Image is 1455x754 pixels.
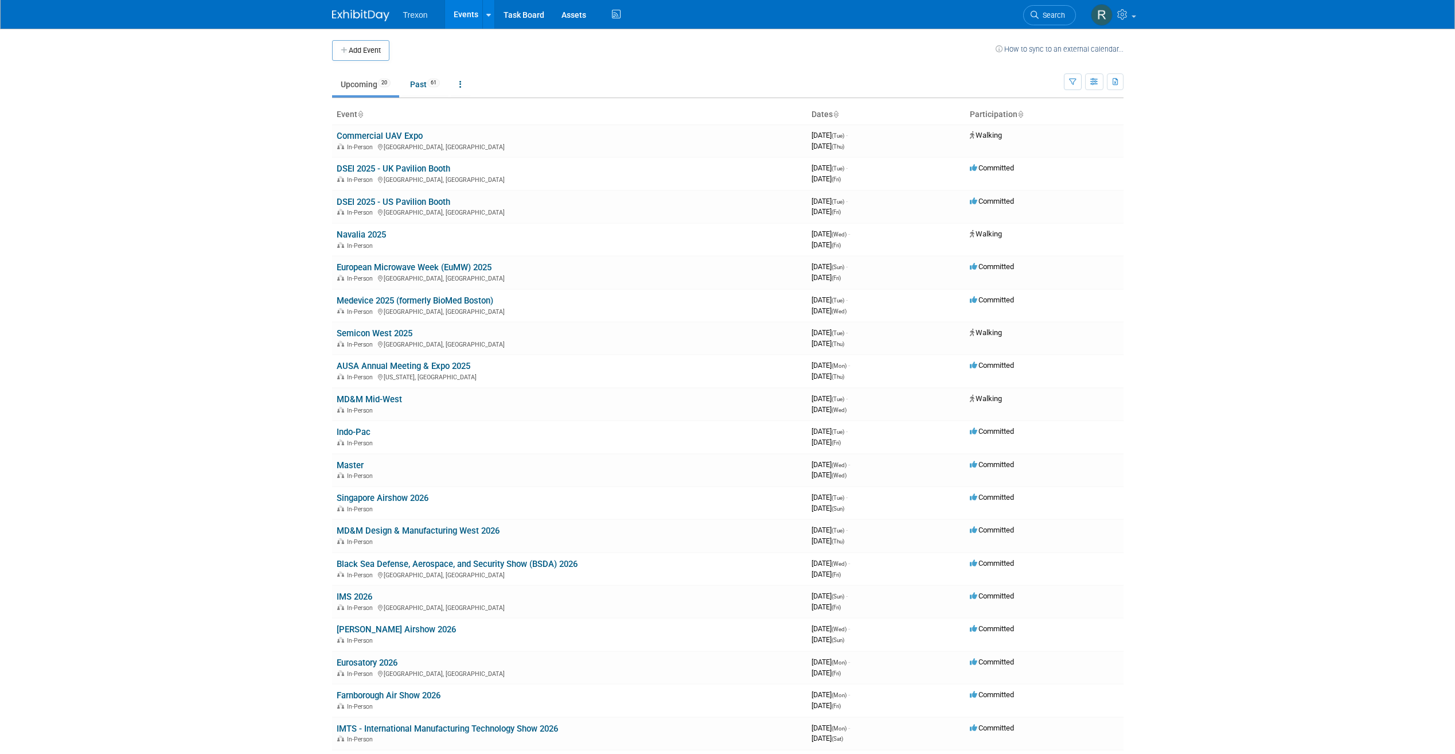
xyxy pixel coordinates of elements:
span: In-Person [347,538,376,546]
span: [DATE] [812,131,848,139]
img: In-Person Event [337,275,344,281]
span: Walking [970,394,1002,403]
span: - [846,197,848,205]
span: [DATE] [812,262,848,271]
span: [DATE] [812,734,843,743]
span: (Wed) [832,626,847,632]
img: In-Person Event [337,341,344,347]
span: - [846,328,848,337]
span: [DATE] [812,724,850,732]
span: Committed [970,296,1014,304]
span: [DATE] [812,701,841,710]
span: (Fri) [832,440,841,446]
img: In-Person Event [337,472,344,478]
span: [DATE] [812,427,848,436]
span: (Fri) [832,670,841,677]
span: [DATE] [812,504,844,512]
span: (Tue) [832,297,844,304]
span: Committed [970,592,1014,600]
span: (Sun) [832,593,844,600]
span: - [846,296,848,304]
span: [DATE] [812,328,848,337]
span: - [846,394,848,403]
a: Black Sea Defense, Aerospace, and Security Show (BSDA) 2026 [337,559,578,569]
span: [DATE] [812,438,841,446]
span: [DATE] [812,570,841,578]
span: Committed [970,559,1014,568]
span: In-Person [347,374,376,381]
span: - [848,724,850,732]
span: In-Person [347,341,376,348]
span: (Fri) [832,242,841,248]
span: [DATE] [812,164,848,172]
a: Navalia 2025 [337,230,386,240]
span: - [846,262,848,271]
a: How to sync to an external calendar... [996,45,1124,53]
span: (Mon) [832,725,847,732]
span: Committed [970,724,1014,732]
span: - [848,658,850,666]
span: (Mon) [832,692,847,698]
a: MD&M Design & Manufacturing West 2026 [337,526,500,536]
span: [DATE] [812,142,844,150]
div: [GEOGRAPHIC_DATA], [GEOGRAPHIC_DATA] [337,603,802,612]
span: - [848,559,850,568]
span: (Mon) [832,363,847,369]
span: Committed [970,197,1014,205]
span: - [846,526,848,534]
span: (Tue) [832,199,844,205]
span: [DATE] [812,624,850,633]
span: In-Person [347,637,376,644]
span: (Tue) [832,527,844,534]
th: Dates [807,105,965,125]
span: Committed [970,658,1014,666]
span: Committed [970,624,1014,633]
span: Committed [970,493,1014,502]
span: (Thu) [832,341,844,347]
span: Committed [970,690,1014,699]
span: (Sun) [832,506,844,512]
span: - [848,460,850,469]
span: (Tue) [832,495,844,501]
span: In-Person [347,440,376,447]
span: In-Person [347,670,376,678]
span: (Sat) [832,736,843,742]
span: (Thu) [832,374,844,380]
span: Committed [970,262,1014,271]
span: Committed [970,526,1014,534]
span: In-Person [347,143,376,151]
span: - [846,592,848,600]
span: [DATE] [812,537,844,545]
img: In-Person Event [337,604,344,610]
span: (Fri) [832,604,841,611]
span: (Tue) [832,165,844,172]
span: - [848,690,850,699]
button: Add Event [332,40,389,61]
span: In-Person [347,407,376,414]
a: Sort by Event Name [357,110,363,119]
span: (Thu) [832,538,844,545]
img: In-Person Event [337,703,344,709]
span: [DATE] [812,339,844,348]
span: [DATE] [812,240,841,249]
a: Commercial UAV Expo [337,131,423,141]
a: Sort by Start Date [833,110,838,119]
span: (Sun) [832,637,844,643]
span: 61 [427,79,440,87]
a: Farnborough Air Show 2026 [337,690,440,701]
img: In-Person Event [337,736,344,741]
span: Committed [970,164,1014,172]
img: In-Person Event [337,374,344,379]
span: [DATE] [812,361,850,370]
span: [DATE] [812,296,848,304]
span: Committed [970,427,1014,436]
a: Sort by Participation Type [1017,110,1023,119]
a: MD&M Mid-West [337,394,402,405]
img: In-Person Event [337,176,344,182]
img: In-Person Event [337,637,344,643]
span: - [848,624,850,633]
span: - [846,131,848,139]
span: [DATE] [812,174,841,183]
img: ExhibitDay [332,10,389,21]
span: (Wed) [832,472,847,479]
